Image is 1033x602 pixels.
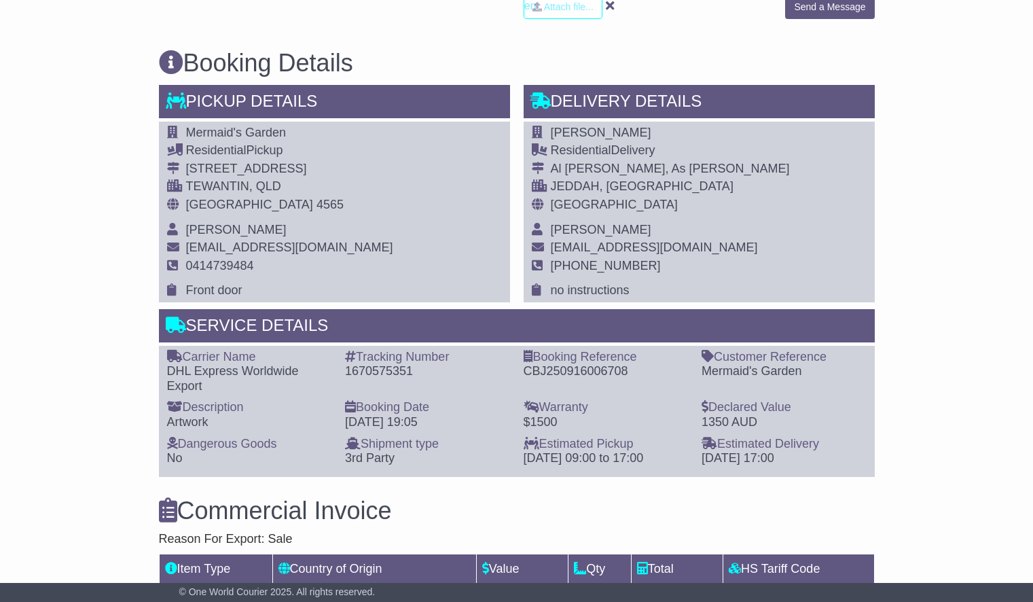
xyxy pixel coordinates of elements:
[524,437,689,452] div: Estimated Pickup
[702,451,867,466] div: [DATE] 17:00
[272,554,476,584] td: Country of Origin
[159,497,875,525] h3: Commercial Invoice
[524,85,875,122] div: Delivery Details
[167,364,332,393] div: DHL Express Worldwide Export
[186,223,287,236] span: [PERSON_NAME]
[345,400,510,415] div: Booking Date
[345,437,510,452] div: Shipment type
[167,350,332,365] div: Carrier Name
[159,554,272,584] td: Item Type
[186,162,393,177] div: [STREET_ADDRESS]
[702,415,867,430] div: 1350 AUD
[631,554,723,584] td: Total
[186,143,247,157] span: Residential
[551,179,790,194] div: JEDDAH, [GEOGRAPHIC_DATA]
[702,400,867,415] div: Declared Value
[551,223,651,236] span: [PERSON_NAME]
[167,437,332,452] div: Dangerous Goods
[551,283,630,297] span: no instructions
[159,50,875,77] h3: Booking Details
[186,179,393,194] div: TEWANTIN, QLD
[167,415,332,430] div: Artwork
[551,198,678,211] span: [GEOGRAPHIC_DATA]
[723,554,875,584] td: HS Tariff Code
[186,283,242,297] span: Front door
[524,451,689,466] div: [DATE] 09:00 to 17:00
[316,198,344,211] span: 4565
[186,126,287,139] span: Mermaid's Garden
[345,415,510,430] div: [DATE] 19:05
[179,586,376,597] span: © One World Courier 2025. All rights reserved.
[345,451,395,465] span: 3rd Party
[551,126,651,139] span: [PERSON_NAME]
[159,309,875,346] div: Service Details
[551,241,758,254] span: [EMAIL_ADDRESS][DOMAIN_NAME]
[524,415,689,430] div: $1500
[702,364,867,379] div: Mermaid's Garden
[186,241,393,254] span: [EMAIL_ADDRESS][DOMAIN_NAME]
[702,437,867,452] div: Estimated Delivery
[476,554,568,584] td: Value
[167,400,332,415] div: Description
[186,143,393,158] div: Pickup
[345,350,510,365] div: Tracking Number
[186,198,313,211] span: [GEOGRAPHIC_DATA]
[524,364,689,379] div: CBJ250916006708
[186,259,254,272] span: 0414739484
[568,554,632,584] td: Qty
[159,532,875,547] div: Reason For Export: Sale
[167,451,183,465] span: No
[702,350,867,365] div: Customer Reference
[345,364,510,379] div: 1670575351
[524,350,689,365] div: Booking Reference
[159,85,510,122] div: Pickup Details
[551,143,790,158] div: Delivery
[551,162,790,177] div: Al [PERSON_NAME], As [PERSON_NAME]
[551,143,611,157] span: Residential
[551,259,661,272] span: [PHONE_NUMBER]
[524,400,689,415] div: Warranty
